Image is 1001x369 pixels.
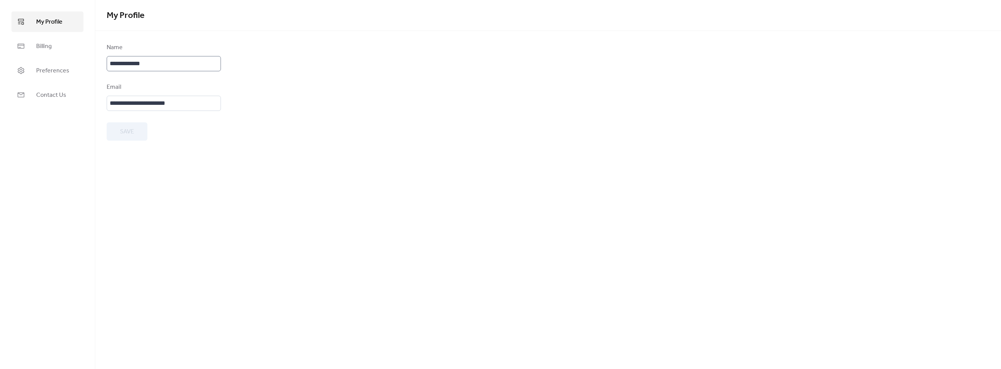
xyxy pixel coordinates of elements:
[11,36,83,56] a: Billing
[36,66,69,75] span: Preferences
[107,43,219,52] div: Name
[36,91,66,100] span: Contact Us
[11,11,83,32] a: My Profile
[36,18,62,27] span: My Profile
[36,42,52,51] span: Billing
[11,60,83,81] a: Preferences
[11,85,83,105] a: Contact Us
[107,7,144,24] span: My Profile
[107,83,219,92] div: Email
